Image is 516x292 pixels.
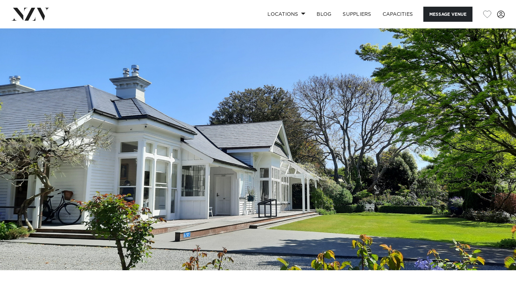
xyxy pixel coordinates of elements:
[311,7,337,22] a: BLOG
[377,7,419,22] a: Capacities
[11,8,49,20] img: nzv-logo.png
[262,7,311,22] a: Locations
[423,7,472,22] button: Message Venue
[337,7,377,22] a: SUPPLIERS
